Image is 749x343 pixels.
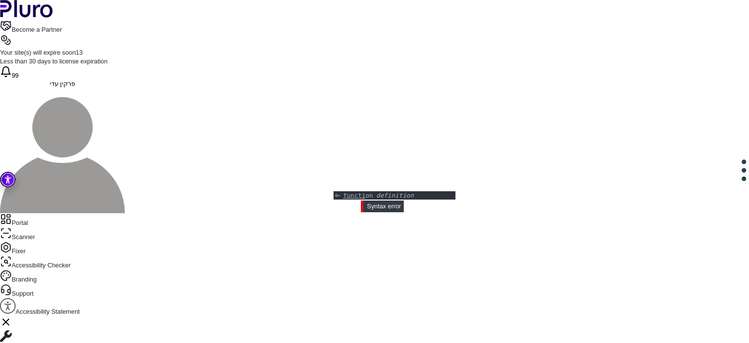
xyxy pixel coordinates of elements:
[343,192,373,199] span: on
[376,192,414,199] span: definition
[50,80,76,87] span: פרקין עדי
[367,202,401,210] span: Syntax error
[12,72,19,79] span: 99
[334,191,455,200] ul: Completions
[76,49,82,56] span: 13
[343,192,365,199] span: functi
